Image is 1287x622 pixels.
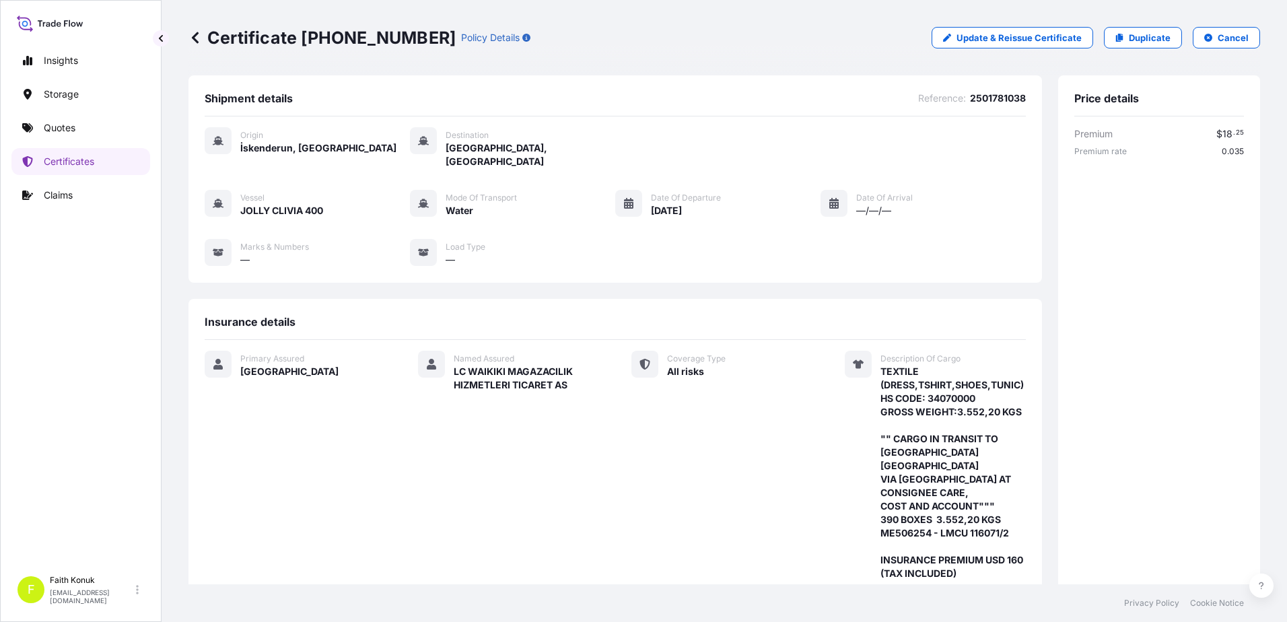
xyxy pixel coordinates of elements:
span: Origin [240,130,263,141]
span: All risks [667,365,704,378]
span: Premium rate [1074,146,1127,157]
p: Claims [44,188,73,202]
span: [GEOGRAPHIC_DATA], [GEOGRAPHIC_DATA] [446,141,615,168]
p: Cancel [1218,31,1249,44]
p: Faith Konuk [50,575,133,586]
span: Date of Departure [651,193,721,203]
span: Primary Assured [240,353,304,364]
span: Load Type [446,242,485,252]
p: Quotes [44,121,75,135]
span: Premium [1074,127,1113,141]
span: [DATE] [651,204,682,217]
span: Date of Arrival [856,193,913,203]
span: Vessel [240,193,265,203]
span: Named Assured [454,353,514,364]
span: [GEOGRAPHIC_DATA] [240,365,339,378]
span: Mode of Transport [446,193,517,203]
span: TEXTILE (DRESS,TSHIRT,SHOES,TUNIC) HS CODE: 34070000 GROSS WEIGHT:3.552,20 KGS "" CARGO IN TRANSI... [880,365,1026,580]
p: Policy Details [461,31,520,44]
a: Cookie Notice [1190,598,1244,609]
span: Coverage Type [667,353,726,364]
span: . [1233,131,1235,135]
a: Privacy Policy [1124,598,1179,609]
span: Water [446,204,473,217]
p: Storage [44,88,79,101]
a: Duplicate [1104,27,1182,48]
a: Storage [11,81,150,108]
span: Price details [1074,92,1139,105]
p: [EMAIL_ADDRESS][DOMAIN_NAME] [50,588,133,604]
p: Certificate [PHONE_NUMBER] [188,27,456,48]
span: Description Of Cargo [880,353,961,364]
span: İskenderun, [GEOGRAPHIC_DATA] [240,141,396,155]
a: Insights [11,47,150,74]
span: —/—/— [856,204,891,217]
span: $ [1216,129,1222,139]
span: Destination [446,130,489,141]
span: — [240,253,250,267]
a: Update & Reissue Certificate [932,27,1093,48]
a: Claims [11,182,150,209]
span: 0.035 [1222,146,1244,157]
span: F [28,583,35,596]
span: JOLLY CLIVIA 400 [240,204,323,217]
span: LC WAIKIKI MAGAZACILIK HIZMETLERI TICARET AS [454,365,599,392]
p: Update & Reissue Certificate [956,31,1082,44]
span: Insurance details [205,315,295,329]
a: Certificates [11,148,150,175]
p: Certificates [44,155,94,168]
span: Reference : [918,92,966,105]
a: Quotes [11,114,150,141]
span: 25 [1236,131,1244,135]
p: Duplicate [1129,31,1171,44]
span: 18 [1222,129,1232,139]
p: Insights [44,54,78,67]
span: 2501781038 [970,92,1026,105]
span: Shipment details [205,92,293,105]
button: Cancel [1193,27,1260,48]
span: — [446,253,455,267]
span: Marks & Numbers [240,242,309,252]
